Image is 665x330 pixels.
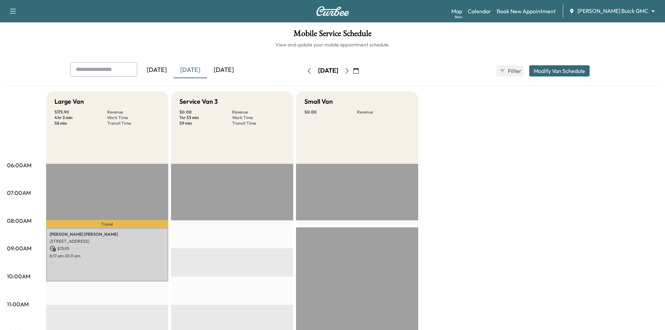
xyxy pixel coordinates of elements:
[50,245,165,252] p: $ 75.95
[7,300,29,308] p: 11:00AM
[7,244,31,252] p: 09:00AM
[207,62,241,78] div: [DATE]
[577,7,648,15] span: [PERSON_NAME] Buick GMC
[179,97,218,107] h5: Service Van 3
[54,109,107,115] p: $ 175.90
[304,109,357,115] p: $ 0.00
[451,7,462,15] a: MapBeta
[232,109,285,115] p: Revenue
[508,67,520,75] span: Filter
[318,66,338,75] div: [DATE]
[179,109,232,115] p: $ 0.00
[232,120,285,126] p: Transit Time
[7,217,31,225] p: 08:00AM
[316,6,349,16] img: Curbee Logo
[54,97,84,107] h5: Large Van
[50,253,165,259] p: 8:17 am - 10:11 am
[179,120,232,126] p: 59 min
[107,120,160,126] p: Transit Time
[7,161,31,169] p: 06:00AM
[179,115,232,120] p: 1 hr 33 min
[455,14,462,20] div: Beta
[357,109,410,115] p: Revenue
[107,115,160,120] p: Work Time
[529,65,590,76] button: Modify Van Schedule
[304,97,333,107] h5: Small Van
[7,41,658,48] h6: View and update your mobile appointment schedule.
[54,115,107,120] p: 4 hr 3 min
[497,7,556,15] a: Book New Appointment
[50,232,165,237] p: [PERSON_NAME] [PERSON_NAME]
[496,65,524,76] button: Filter
[173,62,207,78] div: [DATE]
[232,115,285,120] p: Work Time
[7,272,30,280] p: 10:00AM
[140,62,173,78] div: [DATE]
[468,7,491,15] a: Calendar
[107,109,160,115] p: Revenue
[46,220,168,228] p: Travel
[7,189,31,197] p: 07:00AM
[50,239,165,244] p: [STREET_ADDRESS]
[7,29,658,41] h1: Mobile Service Schedule
[54,120,107,126] p: 58 min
